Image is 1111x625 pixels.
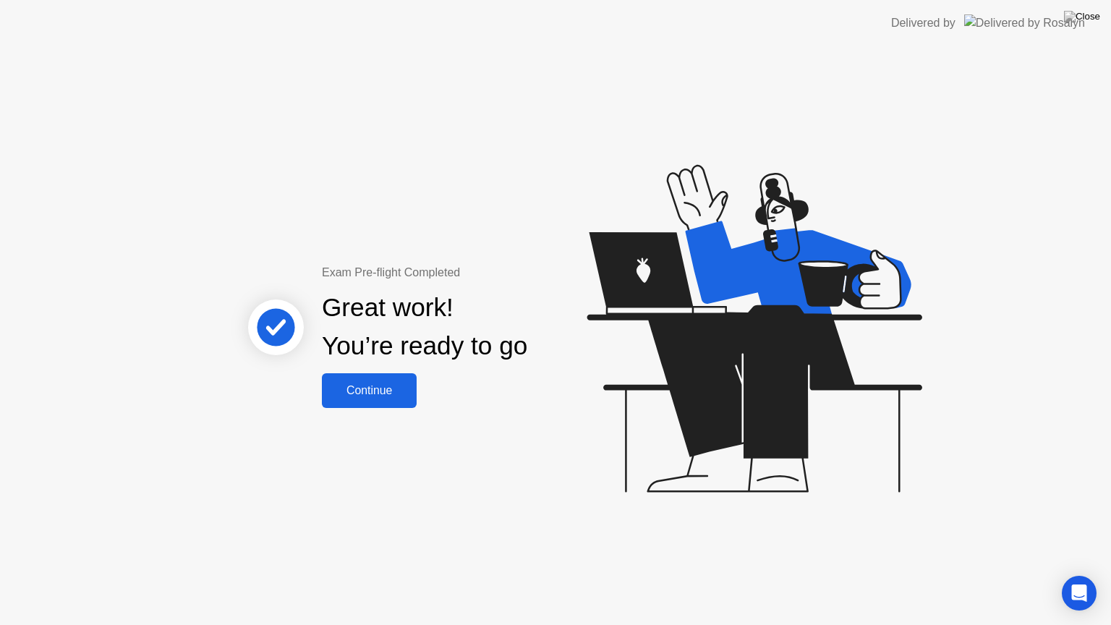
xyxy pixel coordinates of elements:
[964,14,1085,31] img: Delivered by Rosalyn
[1062,576,1097,611] div: Open Intercom Messenger
[326,384,412,397] div: Continue
[322,264,621,281] div: Exam Pre-flight Completed
[891,14,955,32] div: Delivered by
[1064,11,1100,22] img: Close
[322,373,417,408] button: Continue
[322,289,527,365] div: Great work! You’re ready to go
